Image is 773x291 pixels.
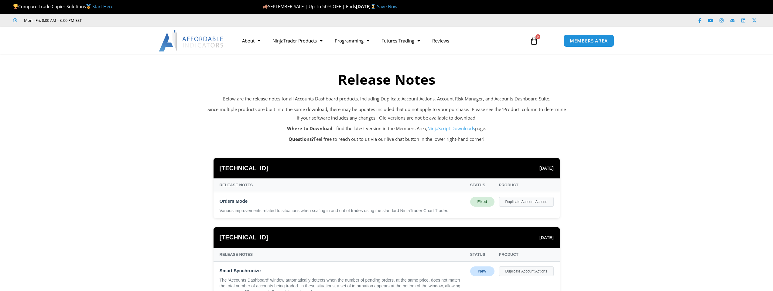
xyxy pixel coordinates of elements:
div: Duplicate Account Actions [499,266,554,276]
a: Save Now [377,3,398,9]
strong: Questions? [289,136,314,142]
iframe: Customer reviews powered by Trustpilot [90,17,181,23]
div: Smart Synchronize [220,266,466,275]
img: ⌛ [371,4,375,9]
div: New [470,266,494,276]
div: Release Notes [220,251,466,258]
div: Status [470,251,494,258]
span: [DATE] [539,164,553,172]
div: Various improvements related to situations when scaling in and out of trades using the standard N... [220,208,466,214]
span: Compare Trade Copier Solutions [13,3,113,9]
a: NinjaTrader Products [266,34,329,48]
div: Fixed [470,197,494,207]
div: Status [470,181,494,189]
strong: Where to Download [287,125,333,131]
a: 0 [521,32,547,49]
a: Futures Trading [375,34,426,48]
img: 🏆 [13,4,18,9]
a: About [236,34,266,48]
a: Programming [329,34,375,48]
p: Below are the release notes for all Accounts Dashboard products, including Duplicate Account Acti... [207,95,566,103]
div: Duplicate Account Actions [499,197,554,207]
span: MEMBERS AREA [570,39,608,43]
img: 🍂 [263,4,268,9]
span: [TECHNICAL_ID] [220,163,268,174]
span: Mon - Fri: 8:00 AM – 6:00 PM EST [22,17,82,24]
h2: Release Notes [207,71,566,89]
p: Since multiple products are built into the same download, there may be updates included that do n... [207,105,566,122]
div: Orders Mode [220,197,466,205]
a: Start Here [92,3,113,9]
span: [DATE] [539,234,553,242]
a: NinjaScript Downloads [427,125,475,131]
p: – find the latest version in the Members Area, page. [207,124,566,133]
nav: Menu [236,34,523,48]
p: Feel free to reach out to us via our live chat button in the lower right-hand corner! [207,135,566,144]
span: 0 [535,34,540,39]
strong: [DATE] [356,3,377,9]
span: [TECHNICAL_ID] [220,232,268,243]
img: 🥇 [86,4,91,9]
div: Release Notes [220,181,466,189]
a: Reviews [426,34,455,48]
div: Product [499,251,554,258]
img: LogoAI | Affordable Indicators – NinjaTrader [159,30,224,52]
a: MEMBERS AREA [563,35,614,47]
div: Product [499,181,554,189]
span: SEPTEMBER SALE | Up To 50% OFF | Ends [263,3,356,9]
